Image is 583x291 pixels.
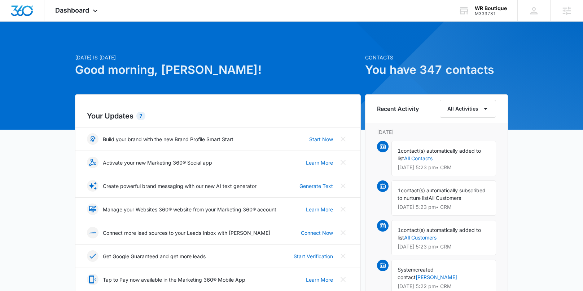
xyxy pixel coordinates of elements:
[475,5,507,11] div: account name
[301,229,333,237] a: Connect Now
[337,250,349,262] button: Close
[429,195,461,201] span: All Customers
[306,276,333,283] a: Learn More
[365,61,508,79] h1: You have 347 contacts
[365,54,508,61] p: Contacts
[398,187,401,193] span: 1
[103,206,276,213] p: Manage your Websites 360® website from your Marketing 360® account
[103,276,245,283] p: Tap to Pay now available in the Marketing 360® Mobile App
[404,234,437,241] a: All Customers
[404,155,433,161] a: All Contacts
[87,111,349,121] h2: Your Updates
[398,267,415,273] span: System
[337,203,349,215] button: Close
[398,165,490,170] p: [DATE] 5:23 pm • CRM
[103,252,206,260] p: Get Google Guaranteed and get more leads
[398,148,401,154] span: 1
[294,252,333,260] a: Start Verification
[398,205,490,210] p: [DATE] 5:23 pm • CRM
[75,54,361,61] p: [DATE] is [DATE]
[75,61,361,79] h1: Good morning, [PERSON_NAME]!
[337,227,349,238] button: Close
[337,180,349,192] button: Close
[416,274,457,280] a: [PERSON_NAME]
[398,227,481,241] span: contact(s) automatically added to list
[306,206,333,213] a: Learn More
[337,274,349,285] button: Close
[337,133,349,145] button: Close
[398,148,481,161] span: contact(s) automatically added to list
[398,187,486,201] span: contact(s) automatically subscribed to nurture list
[103,182,257,190] p: Create powerful brand messaging with our new AI text generator
[377,104,419,113] h6: Recent Activity
[377,128,496,136] p: [DATE]
[306,159,333,166] a: Learn More
[337,157,349,168] button: Close
[299,182,333,190] a: Generate Text
[103,229,270,237] p: Connect more lead sources to your Leads Inbox with [PERSON_NAME]
[309,135,333,143] a: Start Now
[136,112,145,120] div: 7
[440,100,496,118] button: All Activities
[398,227,401,233] span: 1
[398,244,490,249] p: [DATE] 5:23 pm • CRM
[475,11,507,16] div: account id
[103,135,233,143] p: Build your brand with the new Brand Profile Smart Start
[398,267,434,280] span: created contact
[103,159,212,166] p: Activate your new Marketing 360® Social app
[55,6,89,14] span: Dashboard
[398,284,490,289] p: [DATE] 5:22 pm • CRM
